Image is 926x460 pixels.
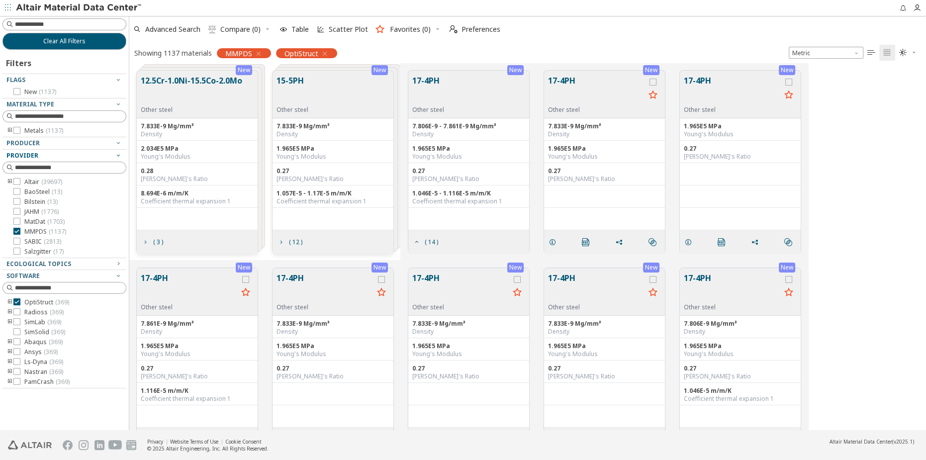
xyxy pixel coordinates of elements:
[544,430,565,450] button: Details
[6,298,13,306] i: toogle group
[548,372,661,380] div: [PERSON_NAME]'s Ratio
[412,145,525,153] div: 1.965E5 MPa
[6,308,13,316] i: toogle group
[277,167,389,175] div: 0.27
[141,320,254,328] div: 7.861E-9 Mg/mm³
[713,430,734,450] button: PDF Download
[648,238,656,246] i: 
[412,328,525,336] div: Density
[684,342,797,350] div: 1.965E5 MPa
[141,145,254,153] div: 2.034E5 MPa
[49,338,63,346] span: ( 369 )
[746,232,767,252] button: Share
[24,127,63,135] span: Metals
[548,303,645,311] div: Other steel
[141,328,254,336] div: Density
[141,272,238,303] button: 17-4PH
[412,197,525,205] div: Coefficient thermal expansion 1
[548,145,661,153] div: 1.965E5 MPa
[6,348,13,356] i: toogle group
[412,167,525,175] div: 0.27
[6,139,40,147] span: Producer
[141,387,254,395] div: 1.116E-5 m/m/K
[548,75,645,106] button: 17-4PH
[879,45,895,61] button: Tile View
[141,106,242,114] div: Other steel
[408,232,443,252] button: ( 14 )
[643,263,659,273] div: New
[412,365,525,372] div: 0.27
[6,378,13,386] i: toogle group
[49,227,66,236] span: ( 1137 )
[789,47,863,59] div: Unit System
[450,25,458,33] i: 
[50,308,64,316] span: ( 369 )
[153,239,163,245] span: ( 3 )
[611,232,632,252] button: Share
[277,328,389,336] div: Density
[412,153,525,161] div: Young's Modulus
[684,328,797,336] div: Density
[225,49,252,58] span: MMPDS
[412,303,509,311] div: Other steel
[24,238,61,246] span: SABIC
[548,130,661,138] div: Density
[277,189,389,197] div: 1.057E-5 - 1.17E-5 m/m/K
[684,303,781,311] div: Other steel
[24,88,56,96] span: New
[141,167,254,175] div: 0.28
[145,26,200,33] span: Advanced Search
[684,75,781,106] button: 17-4PH
[24,338,63,346] span: Abaqus
[141,175,254,183] div: [PERSON_NAME]'s Ratio
[544,232,565,252] button: Details
[170,430,191,450] button: PDF Download
[43,37,86,45] span: Clear All Filters
[6,260,71,268] span: Ecological Topics
[51,328,65,336] span: ( 369 )
[24,188,62,196] span: BaoSteel
[24,308,64,316] span: Radioss
[863,45,879,61] button: Table View
[24,378,70,386] span: PamCrash
[277,350,389,358] div: Young's Modulus
[412,106,444,114] div: Other steel
[277,175,389,183] div: [PERSON_NAME]'s Ratio
[713,232,734,252] button: PDF Download
[462,26,500,33] span: Preferences
[412,342,525,350] div: 1.965E5 MPa
[273,232,307,252] button: ( 12 )
[780,232,801,252] button: Similar search
[47,197,58,206] span: ( 13 )
[684,153,797,161] div: [PERSON_NAME]'s Ratio
[746,430,767,450] button: Share
[208,25,216,33] i: 
[238,285,254,301] button: Favorite
[2,258,126,270] button: Ecological Topics
[53,247,64,256] span: ( 17 )
[24,248,64,256] span: Salzgitter
[277,272,373,303] button: 17-4PH
[141,350,254,358] div: Young's Modulus
[277,145,389,153] div: 1.965E5 MPa
[684,106,781,114] div: Other steel
[548,153,661,161] div: Young's Modulus
[236,263,252,273] div: New
[684,130,797,138] div: Young's Modulus
[277,197,389,205] div: Coefficient thermal expansion 1
[548,175,661,183] div: [PERSON_NAME]'s Ratio
[412,130,525,138] div: Density
[684,365,797,372] div: 0.27
[24,198,58,206] span: Bilstein
[2,33,126,50] button: Clear All Filters
[371,263,388,273] div: New
[412,350,525,358] div: Young's Modulus
[24,178,62,186] span: Altair
[277,303,373,311] div: Other steel
[684,272,781,303] button: 17-4PH
[6,272,40,280] span: Software
[141,365,254,372] div: 0.27
[779,65,795,75] div: New
[548,272,645,303] button: 17-4PH
[899,49,907,57] i: 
